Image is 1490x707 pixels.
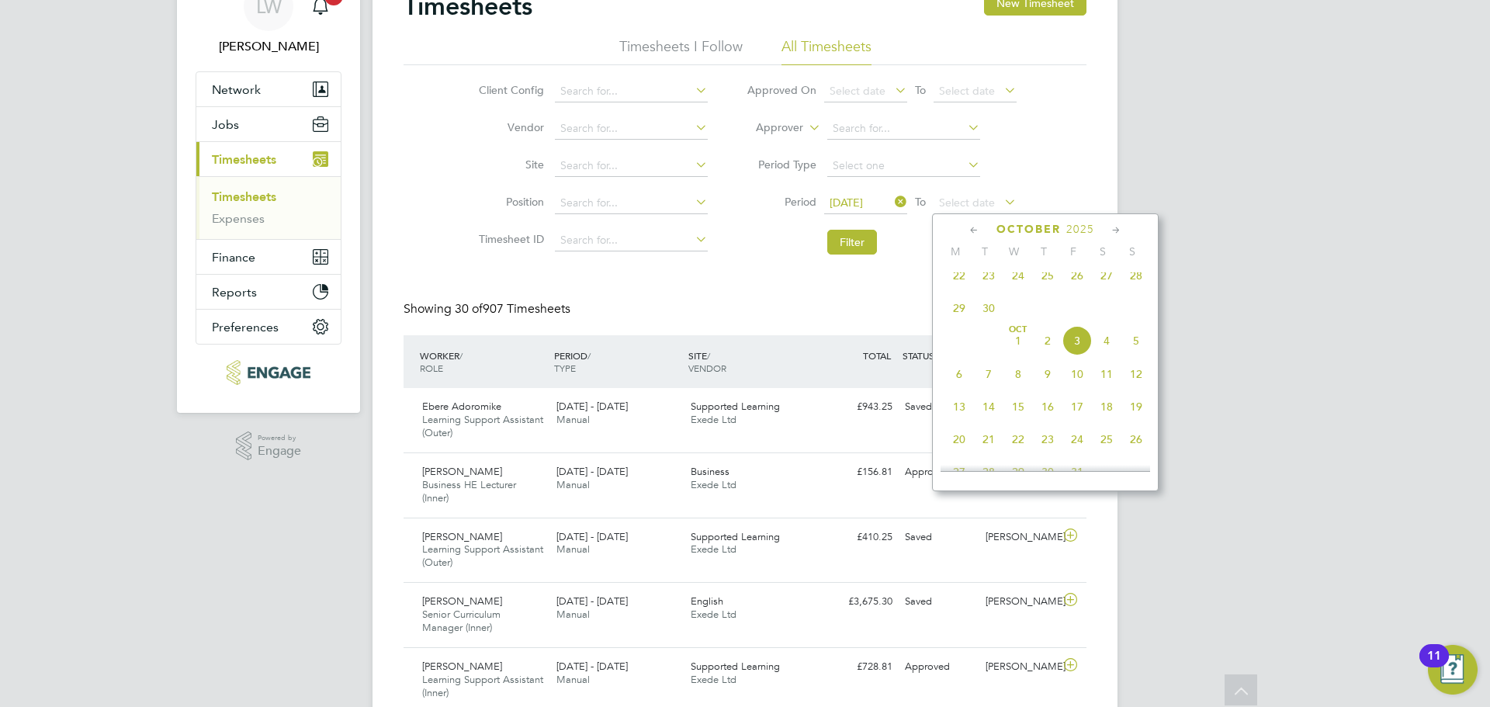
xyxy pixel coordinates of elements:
span: [PERSON_NAME] [422,660,502,673]
span: 23 [974,261,1003,290]
span: [DATE] - [DATE] [556,660,628,673]
span: Learning Support Assistant (Outer) [422,413,543,439]
button: Finance [196,240,341,274]
span: [DATE] - [DATE] [556,400,628,413]
span: Network [212,82,261,97]
span: Manual [556,542,590,556]
span: 2 [1033,326,1062,355]
span: / [459,349,463,362]
span: [DATE] - [DATE] [556,594,628,608]
span: Exede Ltd [691,542,736,556]
span: 28 [974,457,1003,487]
span: 907 Timesheets [455,301,570,317]
span: T [1029,244,1059,258]
button: Reports [196,275,341,309]
div: Approved [899,654,979,680]
input: Select one [827,155,980,177]
span: 19 [1121,392,1151,421]
span: Ebere Adoromike [422,400,501,413]
span: Exede Ltd [691,413,736,426]
input: Search for... [827,118,980,140]
input: Search for... [555,155,708,177]
span: 17 [1062,392,1092,421]
span: [PERSON_NAME] [422,594,502,608]
span: Exede Ltd [691,673,736,686]
span: 29 [1003,457,1033,487]
button: Jobs [196,107,341,141]
span: 11 [1092,359,1121,389]
span: F [1059,244,1088,258]
div: [PERSON_NAME] [979,589,1060,615]
span: Powered by [258,431,301,445]
span: Supported Learning [691,530,780,543]
span: To [910,80,930,100]
span: / [587,349,591,362]
span: W [1000,244,1029,258]
span: 15 [1003,392,1033,421]
span: 3 [1062,326,1092,355]
span: TYPE [554,362,576,374]
li: All Timesheets [781,37,871,65]
span: [DATE] [830,196,863,210]
span: Preferences [212,320,279,334]
span: 24 [1003,261,1033,290]
div: £410.25 [818,525,899,550]
div: SITE [684,341,819,382]
span: M [941,244,970,258]
span: Business [691,465,729,478]
span: 20 [944,425,974,454]
label: Timesheet ID [474,232,544,246]
button: Preferences [196,310,341,344]
div: £943.25 [818,394,899,420]
span: TOTAL [863,349,891,362]
label: Approver [733,120,803,136]
button: Timesheets [196,142,341,176]
span: Reports [212,285,257,300]
span: VENDOR [688,362,726,374]
span: 25 [1033,261,1062,290]
div: Approved [899,459,979,485]
span: Jobs [212,117,239,132]
span: Exede Ltd [691,608,736,621]
span: [PERSON_NAME] [422,530,502,543]
span: Supported Learning [691,660,780,673]
span: Manual [556,413,590,426]
button: Network [196,72,341,106]
label: Site [474,158,544,172]
span: 5 [1121,326,1151,355]
span: 23 [1033,425,1062,454]
span: Supported Learning [691,400,780,413]
span: 24 [1062,425,1092,454]
li: Timesheets I Follow [619,37,743,65]
label: Approved On [747,83,816,97]
label: Position [474,195,544,209]
span: 10 [1062,359,1092,389]
span: Select date [830,84,885,98]
div: STATUS [899,341,979,369]
a: Timesheets [212,189,276,204]
span: 22 [1003,425,1033,454]
span: Oct [1003,326,1033,334]
div: [PERSON_NAME] [979,525,1060,550]
span: T [970,244,1000,258]
span: 31 [1062,457,1092,487]
label: Client Config [474,83,544,97]
span: 27 [1092,261,1121,290]
button: Open Resource Center, 11 new notifications [1428,645,1478,695]
div: £728.81 [818,654,899,680]
span: 4 [1092,326,1121,355]
span: S [1117,244,1147,258]
div: WORKER [416,341,550,382]
span: Exede Ltd [691,478,736,491]
span: 30 [1033,457,1062,487]
span: S [1088,244,1117,258]
span: 28 [1121,261,1151,290]
span: 13 [944,392,974,421]
img: xede-logo-retina.png [227,360,310,385]
span: Senior Curriculum Manager (Inner) [422,608,501,634]
div: Saved [899,525,979,550]
span: Business HE Lecturer (Inner) [422,478,516,504]
label: Period Type [747,158,816,172]
input: Search for... [555,81,708,102]
span: 30 of [455,301,483,317]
